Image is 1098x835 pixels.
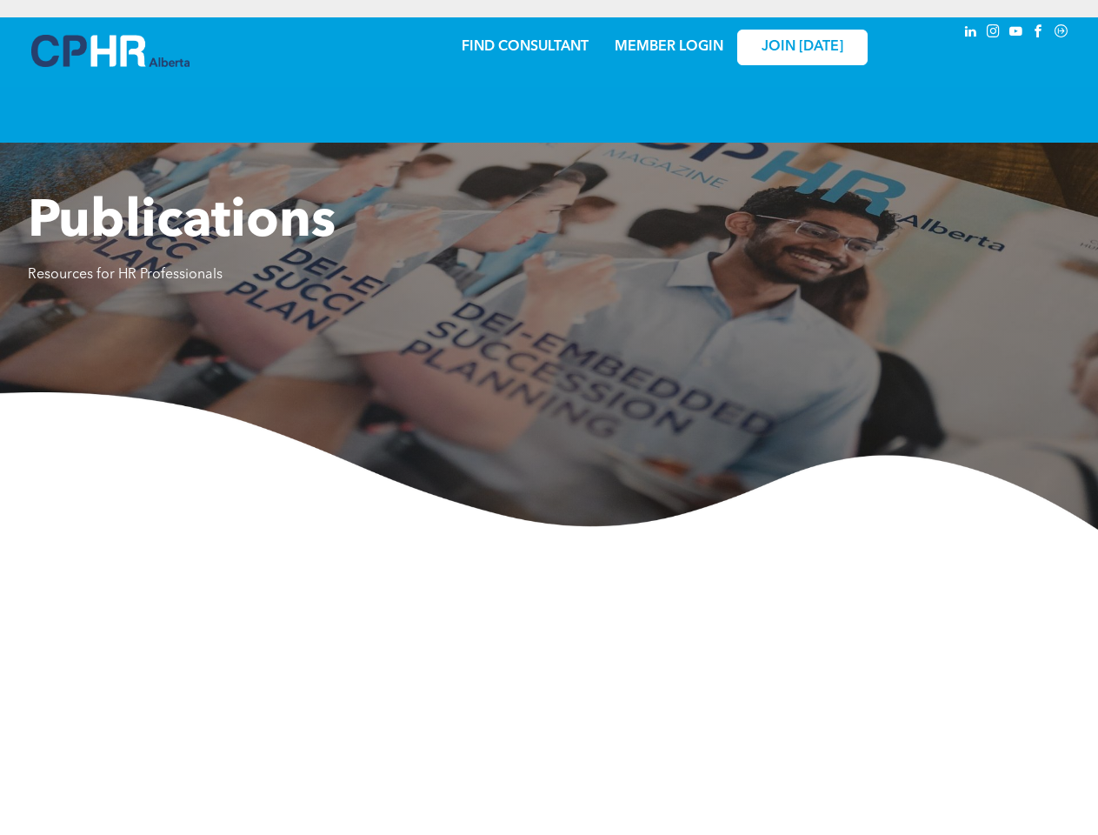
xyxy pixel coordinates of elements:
[962,22,981,45] a: linkedin
[462,40,589,54] a: FIND CONSULTANT
[984,22,1003,45] a: instagram
[1007,22,1026,45] a: youtube
[762,39,843,56] span: JOIN [DATE]
[28,197,336,249] span: Publications
[1052,22,1071,45] a: Social network
[31,35,190,67] img: A blue and white logo for cp alberta
[28,268,223,282] span: Resources for HR Professionals
[737,30,868,65] a: JOIN [DATE]
[1029,22,1048,45] a: facebook
[615,40,723,54] a: MEMBER LOGIN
